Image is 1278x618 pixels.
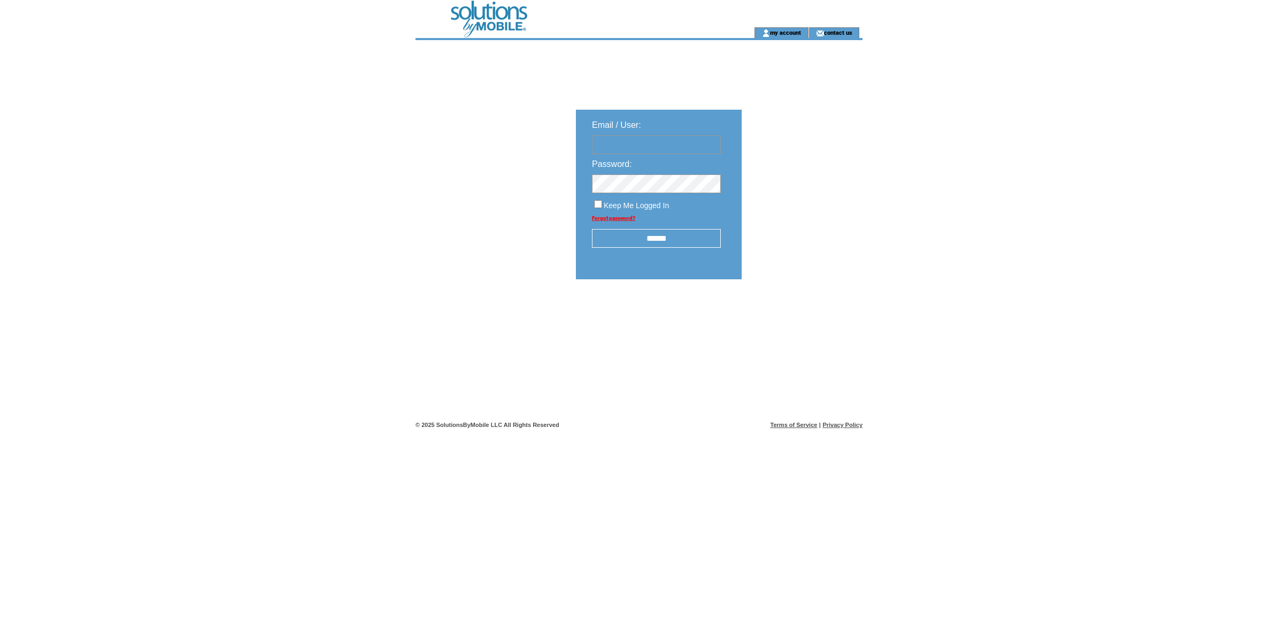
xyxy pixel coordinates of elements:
img: contact_us_icon.gif [816,29,824,37]
span: Keep Me Logged In [604,201,669,210]
span: Password: [592,159,632,169]
a: Privacy Policy [822,422,863,428]
a: Forgot password? [592,215,635,221]
a: Terms of Service [771,422,818,428]
span: | [819,422,821,428]
img: account_icon.gif [762,29,770,37]
a: my account [770,29,801,36]
img: transparent.png [773,306,826,319]
span: © 2025 SolutionsByMobile LLC All Rights Reserved [415,422,559,428]
span: Email / User: [592,120,641,129]
a: contact us [824,29,852,36]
